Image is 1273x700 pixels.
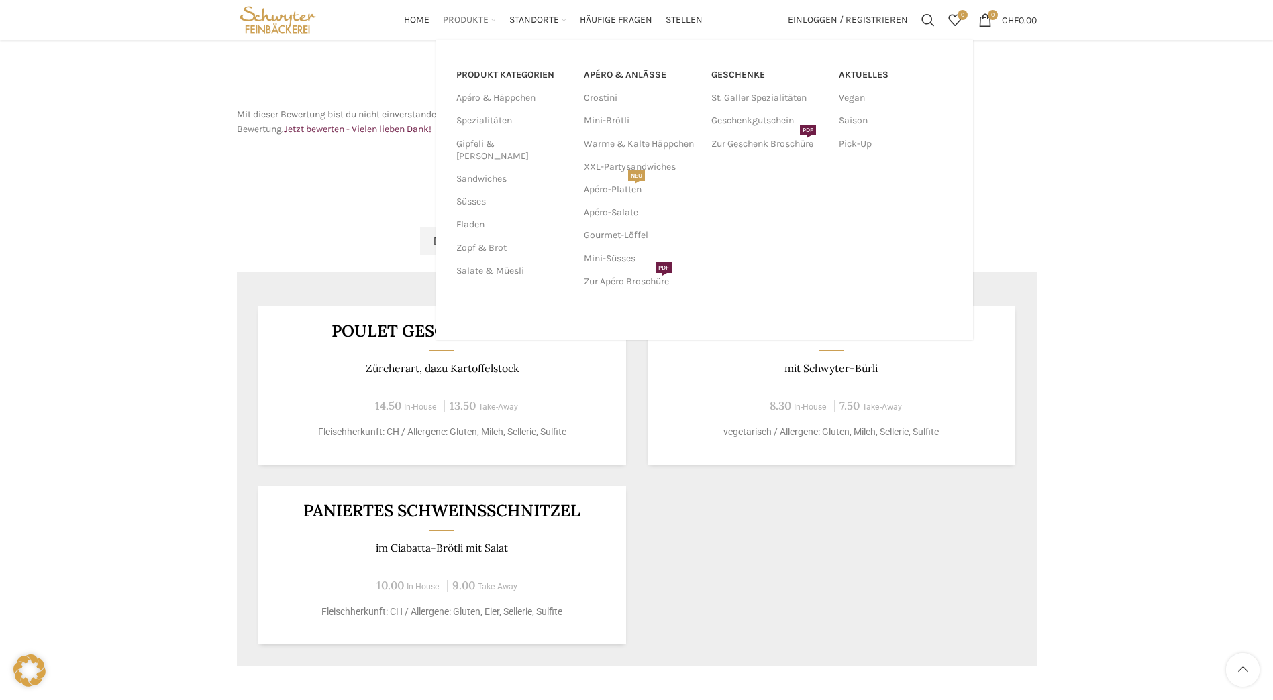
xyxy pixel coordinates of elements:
[862,402,902,412] span: Take-Away
[237,13,319,25] a: Site logo
[456,109,568,132] a: Spezialitäten
[274,502,609,519] h3: Paniertes Schweinsschnitzel
[443,14,489,27] span: Produkte
[456,86,568,109] a: Apéro & Häppchen
[666,7,703,34] a: Stellen
[325,7,780,34] div: Main navigation
[711,133,825,156] a: Zur Geschenk BroschürePDF
[584,64,698,86] a: APÉRO & ANLÄSSE
[584,133,698,156] a: Warme & Kalte Häppchen
[584,86,698,109] a: Crostini
[1002,14,1037,25] bdi: 0.00
[456,168,568,190] a: Sandwiches
[456,213,568,236] a: Fladen
[420,227,473,255] a: [DATE]
[407,582,440,591] span: In-House
[656,262,672,273] span: PDF
[274,323,609,339] h3: POULET GESCHNETZELTES
[839,86,953,109] a: Vegan
[404,7,429,34] a: Home
[456,259,568,282] a: Salate & Müesli
[958,10,968,20] span: 0
[770,398,791,413] span: 8.30
[972,7,1043,34] a: 0 CHF0.00
[509,14,559,27] span: Standorte
[1226,653,1260,687] a: Scroll to top button
[988,10,998,20] span: 0
[584,178,698,201] a: Apéro-PlattenNEU
[711,86,825,109] a: St. Galler Spezialitäten
[478,582,517,591] span: Take-Away
[274,605,609,619] p: Fleischherkunft: CH / Allergene: Gluten, Eier, Sellerie, Sulfite
[375,398,401,413] span: 14.50
[584,224,698,247] a: Gourmet-Löffel
[580,7,652,34] a: Häufige Fragen
[788,15,908,25] span: Einloggen / Registrieren
[584,156,698,178] a: XXL-Partysandwiches
[478,402,518,412] span: Take-Away
[839,109,953,132] a: Saison
[237,107,630,137] p: Mit dieser Bewertung bist du nicht einverstanden? Dann hilf uns und hinterlasse eine Google Bewer...
[839,398,860,413] span: 7.50
[274,362,609,375] p: Zürcherart, dazu Kartoffelstock
[915,7,941,34] a: Suchen
[274,425,609,439] p: Fleischherkunft: CH / Allergene: Gluten, Milch, Sellerie, Sulfite
[941,7,968,34] div: Meine Wunschliste
[584,201,698,224] a: Apéro-Salate
[509,7,566,34] a: Standorte
[443,7,496,34] a: Produkte
[284,123,431,135] a: Jetzt bewerten - Vielen lieben Dank!
[711,64,825,86] a: Geschenke
[839,64,953,86] a: Aktuelles
[584,270,698,293] a: Zur Apéro BroschürePDF
[584,109,698,132] a: Mini-Brötli
[237,198,1037,214] h2: Menuplan
[800,125,816,135] span: PDF
[580,14,652,27] span: Häufige Fragen
[664,362,999,375] p: mit Schwyter-Bürli
[666,14,703,27] span: Stellen
[456,190,568,213] a: Süsses
[794,402,827,412] span: In-House
[456,64,568,86] a: PRODUKT KATEGORIEN
[456,133,568,168] a: Gipfeli & [PERSON_NAME]
[839,133,953,156] a: Pick-Up
[711,109,825,132] a: Geschenkgutschein
[628,170,645,181] span: NEU
[664,425,999,439] p: vegetarisch / Allergene: Gluten, Milch, Sellerie, Sulfite
[404,402,437,412] span: In-House
[584,247,698,270] a: Mini-Süsses
[781,7,915,34] a: Einloggen / Registrieren
[376,578,404,593] span: 10.00
[274,542,609,555] p: im Ciabatta-Brötli mit Salat
[404,14,429,27] span: Home
[1002,14,1019,25] span: CHF
[450,398,476,413] span: 13.50
[941,7,968,34] a: 0
[456,237,568,259] a: Zopf & Brot
[452,578,475,593] span: 9.00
